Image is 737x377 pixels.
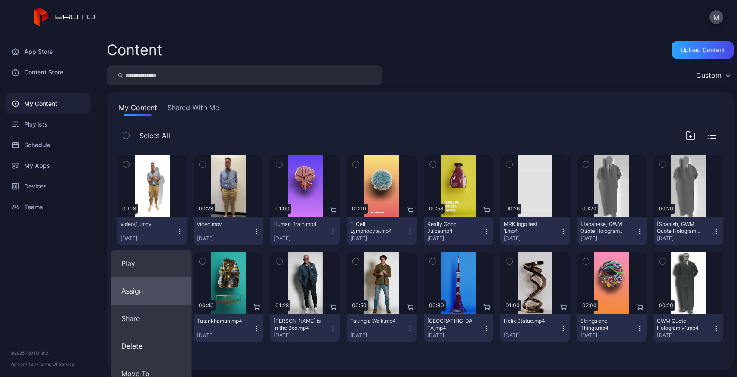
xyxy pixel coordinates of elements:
div: [DATE] [504,332,560,339]
button: [Spanish] GWM Quote Hologram v1.mp4[DATE] [654,217,723,245]
div: [DATE] [274,235,330,242]
button: Helix Statue.mp4[DATE] [500,314,570,342]
a: Playlists [5,114,91,135]
div: GWM Quote Hologram v1.mp4 [657,318,704,331]
a: My Content [5,93,91,114]
button: M [709,10,723,24]
div: Content [107,43,162,57]
div: [DATE] [427,235,483,242]
div: [DATE] [197,235,253,242]
button: video(1).mov[DATE] [117,217,187,245]
div: Tokyo Tower.mp4 [427,318,475,331]
button: [PERSON_NAME] is in the Box.mp4[DATE] [270,314,340,342]
div: T-Cell Lymphocyte.mp4 [350,221,398,235]
div: © 2025 PROTO, Inc. [10,349,86,356]
div: [DATE] [657,235,713,242]
a: Content Store [5,62,91,83]
button: Strings and Things.mp4[DATE] [577,314,647,342]
div: Upload Content [681,46,725,53]
div: video.mov [197,221,244,228]
div: MRK logo test 1.mp4 [504,221,551,235]
button: Assign [111,277,192,305]
button: Shared With Me [166,102,221,116]
div: [DATE] [350,235,406,242]
button: Share [111,305,192,332]
button: Delete [111,332,192,360]
div: Taking a Walk.mp4 [350,318,398,324]
button: Human Brain.mp4[DATE] [270,217,340,245]
div: Human Brain.mp4 [274,221,321,228]
button: Play [111,250,192,277]
button: My Content [117,102,159,116]
div: [Spanish] GWM Quote Hologram v1.mp4 [657,221,704,235]
a: My Apps [5,155,91,176]
div: [DATE] [274,332,330,339]
div: Tutankhamun.mp4 [197,318,244,324]
button: Custom [692,65,734,85]
div: Strings and Things.mp4 [580,318,628,331]
div: Really Good Juice.mp4 [427,221,475,235]
button: [Japanese] GWM Quote Hologram v1.mp4[DATE] [577,217,647,245]
div: Custom [696,71,722,80]
div: [DATE] [580,332,636,339]
div: Howie Mandel is in the Box.mp4 [274,318,321,331]
div: [DATE] [350,332,406,339]
div: [DATE] [427,332,483,339]
button: Really Good Juice.mp4[DATE] [424,217,493,245]
a: Teams [5,197,91,217]
a: Devices [5,176,91,197]
button: T-Cell Lymphocyte.mp4[DATE] [347,217,416,245]
button: GWM Quote Hologram v1.mp4[DATE] [654,314,723,342]
button: [GEOGRAPHIC_DATA]mp4[DATE] [424,314,493,342]
span: Select All [139,130,170,141]
button: Upload Content [672,41,734,59]
div: [DATE] [657,332,713,339]
a: App Store [5,41,91,62]
button: video.mov[DATE] [194,217,263,245]
div: [DATE] [580,235,636,242]
button: Tutankhamun.mp4[DATE] [194,314,263,342]
a: Terms Of Service [39,362,74,367]
span: Version 1.13.1 • [10,362,39,367]
div: Helix Statue.mp4 [504,318,551,324]
div: [DATE] [504,235,560,242]
a: Schedule [5,135,91,155]
button: Taking a Walk.mp4[DATE] [347,314,416,342]
div: [Japanese] GWM Quote Hologram v1.mp4 [580,221,628,235]
button: MRK logo test 1.mp4[DATE] [500,217,570,245]
div: video(1).mov [120,221,168,228]
div: [DATE] [120,235,176,242]
div: [DATE] [197,332,253,339]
